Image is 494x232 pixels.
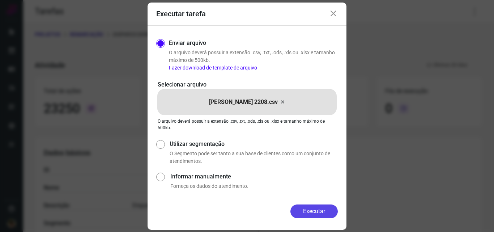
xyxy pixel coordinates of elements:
h3: Executar tarefa [156,9,206,18]
p: Forneça os dados do atendimento. [170,182,338,190]
a: Fazer download de template de arquivo [169,65,257,71]
p: O Segmento pode ser tanto a sua base de clientes como um conjunto de atendimentos. [170,150,338,165]
p: Selecionar arquivo [158,80,336,89]
button: Executar [290,204,338,218]
label: Informar manualmente [170,172,338,181]
p: [PERSON_NAME] 2208.csv [209,98,278,106]
p: O arquivo deverá possuir a extensão .csv, .txt, .ods, .xls ou .xlsx e tamanho máximo de 500kb. [169,49,338,72]
label: Enviar arquivo [169,39,206,47]
label: Utilizar segmentação [170,140,338,148]
p: O arquivo deverá possuir a extensão .csv, .txt, .ods, .xls ou .xlsx e tamanho máximo de 500kb. [158,118,336,131]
